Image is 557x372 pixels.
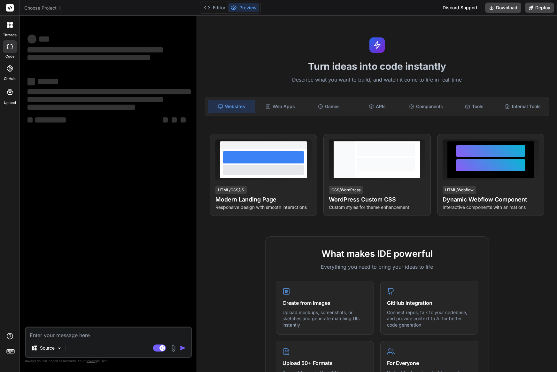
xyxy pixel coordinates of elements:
p: Always double-check its answers. Your in Bind [25,358,192,364]
h4: Upload 50+ Formats [282,359,367,367]
img: icon [180,345,186,351]
span: ‌ [27,35,36,44]
h4: Modern Landing Page [215,195,312,204]
span: privacy [86,359,97,363]
p: Describe what you want to build, and watch it come to life in real-time [201,76,553,84]
p: Custom styles for theme enhancement [329,204,425,210]
span: ‌ [181,117,186,123]
p: Connect repos, talk to your codebase, and provide context to AI for better code generation [387,309,472,328]
h4: Dynamic Webflow Component [443,195,539,204]
label: code [5,54,14,59]
p: Everything you need to bring your ideas to life [276,263,478,271]
h4: GitHub Integration [387,299,472,307]
div: CSS/WordPress [329,186,363,194]
p: Interactive components with animations [443,204,539,210]
span: ‌ [27,97,163,102]
div: Games [305,100,352,113]
div: Web Apps [257,100,304,113]
span: ‌ [27,105,135,110]
button: Download [485,3,521,13]
span: ‌ [163,117,168,123]
span: ‌ [27,117,33,123]
label: GitHub [4,76,16,82]
span: ‌ [38,79,58,84]
span: ‌ [39,36,49,42]
span: ‌ [27,78,35,85]
img: Pick Models [57,345,62,351]
span: ‌ [27,89,191,94]
div: Websites [208,100,256,113]
button: Deploy [525,3,554,13]
label: threads [3,32,17,38]
p: Upload mockups, screenshots, or sketches and generate matching UIs instantly [282,309,367,328]
span: Choose Project [24,5,62,11]
div: Tools [451,100,498,113]
p: Source [40,345,55,351]
h4: For Everyone [387,359,472,367]
h4: WordPress Custom CSS [329,195,425,204]
button: Editor [201,3,228,12]
div: Discord Support [439,3,481,13]
h1: Turn ideas into code instantly [201,60,553,72]
h2: What makes IDE powerful [276,247,478,260]
div: HTML/CSS/JS [215,186,247,194]
div: Internal Tools [499,100,546,113]
span: ‌ [27,55,150,60]
span: ‌ [27,47,163,52]
h4: Create from Images [282,299,367,307]
label: Upload [4,100,16,106]
p: Responsive design with smooth interactions [215,204,312,210]
img: attachment [170,344,177,352]
div: APIs [354,100,401,113]
span: ‌ [172,117,177,123]
div: Components [402,100,450,113]
button: Preview [228,3,259,12]
span: ‌ [35,117,66,123]
div: HTML/Webflow [443,186,476,194]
